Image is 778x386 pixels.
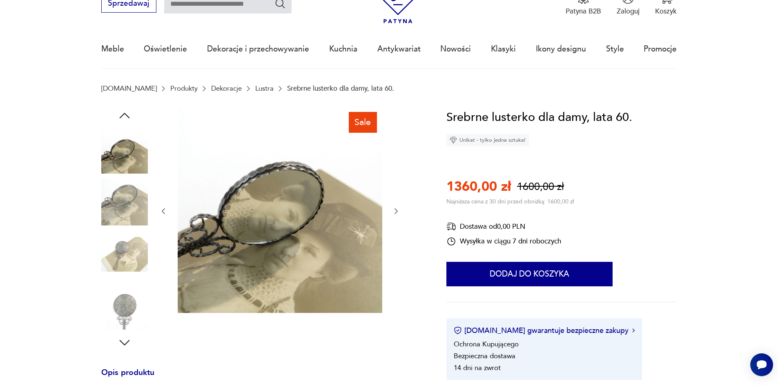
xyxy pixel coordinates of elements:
[655,7,677,16] p: Koszyk
[287,85,394,92] p: Srebrne lusterko dla damy, lata 60.
[446,221,561,232] div: Dostawa od 0,00 PLN
[617,7,640,16] p: Zaloguj
[440,30,471,68] a: Nowości
[349,112,377,132] div: Sale
[101,127,148,174] img: Zdjęcie produktu Srebrne lusterko dla damy, lata 60.
[101,1,156,7] a: Sprzedawaj
[101,179,148,225] img: Zdjęcie produktu Srebrne lusterko dla damy, lata 60.
[178,108,382,313] img: Zdjęcie produktu Srebrne lusterko dla damy, lata 60.
[101,85,157,92] a: [DOMAIN_NAME]
[750,353,773,376] iframe: Smartsupp widget button
[517,180,564,194] p: 1600,00 zł
[101,30,124,68] a: Meble
[446,221,456,232] img: Ikona dostawy
[536,30,586,68] a: Ikony designu
[454,326,462,335] img: Ikona certyfikatu
[446,262,613,286] button: Dodaj do koszyka
[606,30,624,68] a: Style
[446,198,574,205] p: Najniższa cena z 30 dni przed obniżką: 1600,00 zł
[144,30,187,68] a: Oświetlenie
[446,134,529,146] div: Unikat - tylko jedna sztuka!
[329,30,357,68] a: Kuchnia
[454,339,519,349] li: Ochrona Kupującego
[450,136,457,144] img: Ikona diamentu
[446,178,511,196] p: 1360,00 zł
[377,30,421,68] a: Antykwariat
[101,231,148,278] img: Zdjęcie produktu Srebrne lusterko dla damy, lata 60.
[454,326,635,336] button: [DOMAIN_NAME] gwarantuje bezpieczne zakupy
[454,363,501,373] li: 14 dni na zwrot
[446,108,632,127] h1: Srebrne lusterko dla damy, lata 60.
[454,351,515,361] li: Bezpieczna dostawa
[101,370,423,386] h3: Opis produktu
[255,85,274,92] a: Lustra
[101,283,148,330] img: Zdjęcie produktu Srebrne lusterko dla damy, lata 60.
[632,328,635,332] img: Ikona strzałki w prawo
[211,85,242,92] a: Dekoracje
[446,237,561,246] div: Wysyłka w ciągu 7 dni roboczych
[566,7,601,16] p: Patyna B2B
[170,85,198,92] a: Produkty
[644,30,677,68] a: Promocje
[491,30,516,68] a: Klasyki
[207,30,309,68] a: Dekoracje i przechowywanie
